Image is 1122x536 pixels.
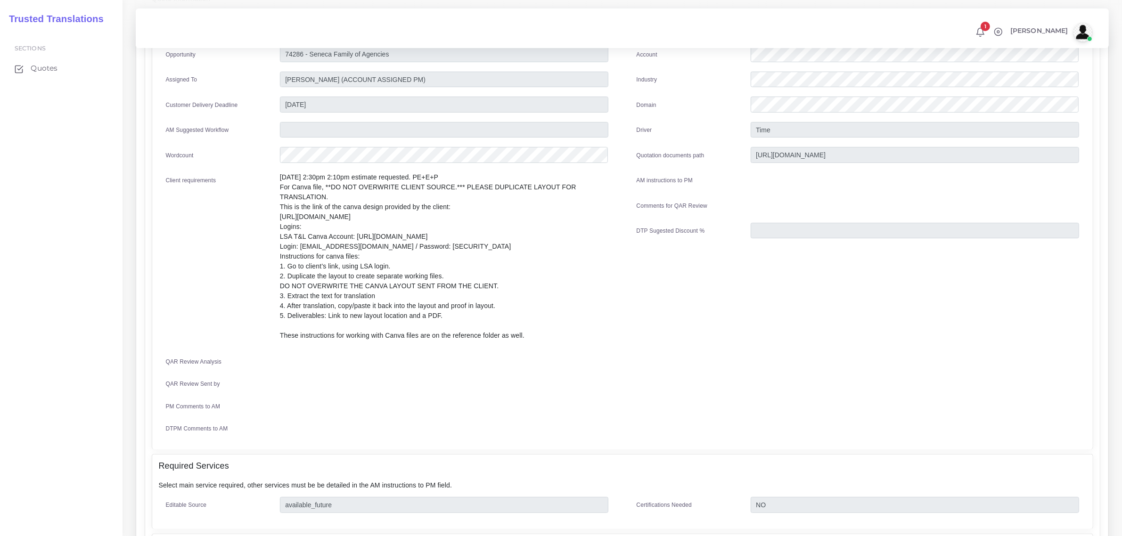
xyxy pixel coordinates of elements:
[637,151,704,160] label: Quotation documents path
[637,75,657,84] label: Industry
[159,461,229,471] h4: Required Services
[1006,23,1096,41] a: [PERSON_NAME]avatar
[637,50,657,59] label: Account
[15,45,46,52] span: Sections
[280,72,608,88] input: pm
[166,101,238,109] label: Customer Delivery Deadline
[166,402,221,411] label: PM Comments to AM
[159,480,1086,490] p: Select main service required, other services must be be detailed in the AM instructions to PM field.
[637,501,692,509] label: Certifications Needed
[166,357,222,366] label: QAR Review Analysis
[637,176,693,185] label: AM instructions to PM
[166,380,220,388] label: QAR Review Sent by
[1073,23,1092,41] img: avatar
[166,126,229,134] label: AM Suggested Workflow
[166,50,196,59] label: Opportunity
[166,151,194,160] label: Wordcount
[166,176,216,185] label: Client requirements
[166,75,197,84] label: Assigned To
[2,11,104,27] a: Trusted Translations
[166,424,228,433] label: DTPM Comments to AM
[7,58,115,78] a: Quotes
[280,172,608,341] p: [DATE] 2:30pm 2:10pm estimate requested. PE+E+P For Canva file, **DO NOT OVERWRITE CLIENT SOURCE....
[637,227,705,235] label: DTP Sugested Discount %
[981,22,990,31] span: 1
[1010,27,1068,34] span: [PERSON_NAME]
[972,27,989,37] a: 1
[31,63,57,73] span: Quotes
[2,13,104,24] h2: Trusted Translations
[166,501,207,509] label: Editable Source
[637,101,656,109] label: Domain
[637,126,652,134] label: Driver
[637,202,707,210] label: Comments for QAR Review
